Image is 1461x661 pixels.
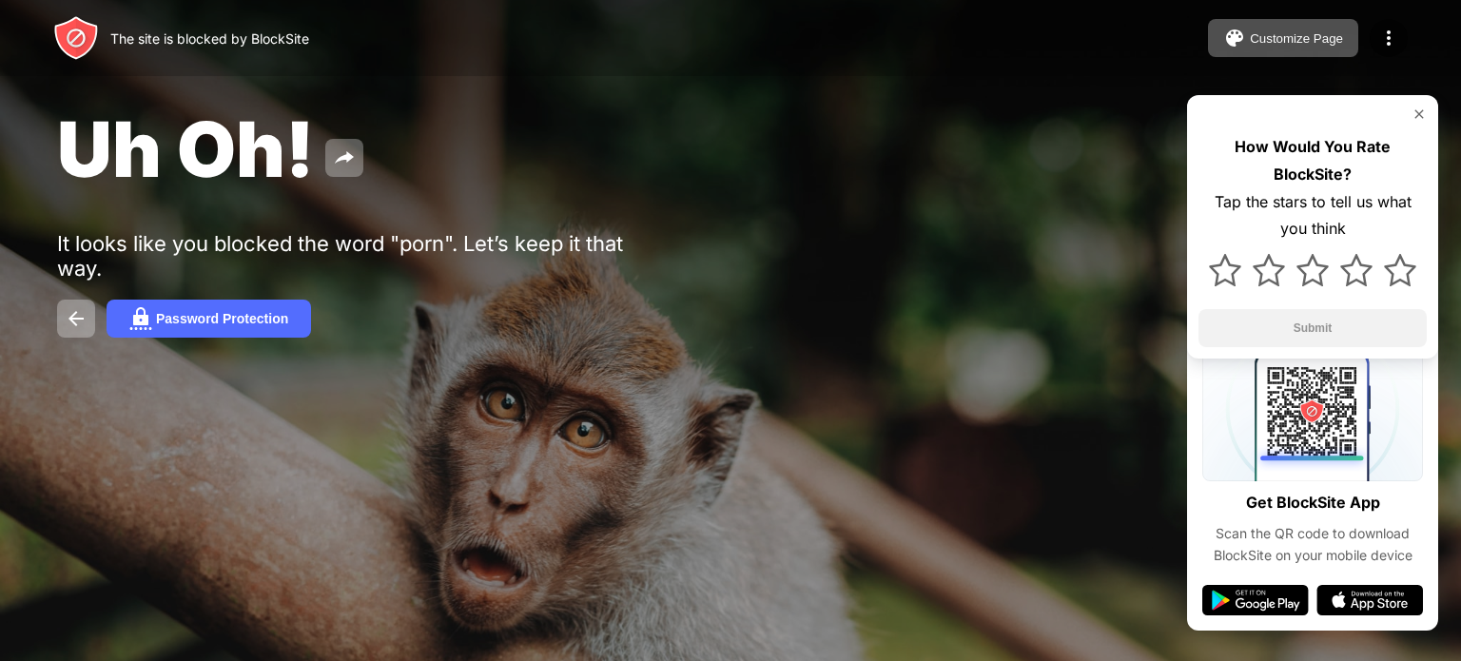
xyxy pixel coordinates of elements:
[1209,254,1241,286] img: star.svg
[1377,27,1400,49] img: menu-icon.svg
[1296,254,1329,286] img: star.svg
[1412,107,1427,122] img: rate-us-close.svg
[333,146,356,169] img: share.svg
[1208,19,1358,57] button: Customize Page
[1202,585,1309,615] img: google-play.svg
[1198,188,1427,243] div: Tap the stars to tell us what you think
[57,231,645,281] div: It looks like you blocked the word "porn". Let’s keep it that way.
[1253,254,1285,286] img: star.svg
[129,307,152,330] img: password.svg
[1202,523,1423,566] div: Scan the QR code to download BlockSite on your mobile device
[1250,31,1343,46] div: Customize Page
[110,30,309,47] div: The site is blocked by BlockSite
[1223,27,1246,49] img: pallet.svg
[57,103,314,195] span: Uh Oh!
[156,311,288,326] div: Password Protection
[1198,133,1427,188] div: How Would You Rate BlockSite?
[1316,585,1423,615] img: app-store.svg
[53,15,99,61] img: header-logo.svg
[65,307,88,330] img: back.svg
[1198,309,1427,347] button: Submit
[1246,489,1380,516] div: Get BlockSite App
[107,300,311,338] button: Password Protection
[1340,254,1373,286] img: star.svg
[1384,254,1416,286] img: star.svg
